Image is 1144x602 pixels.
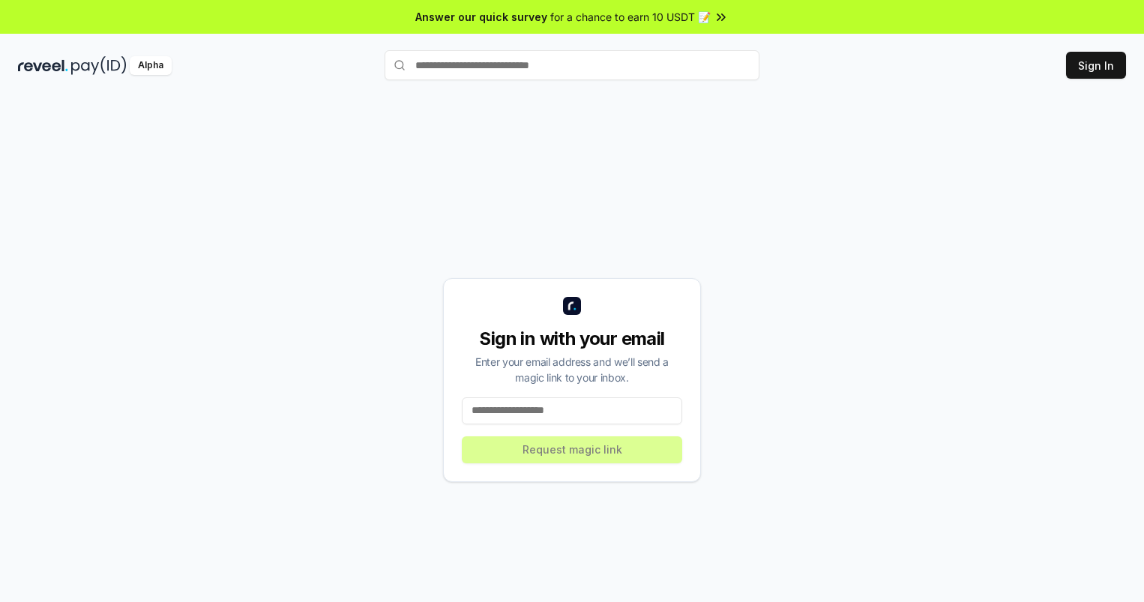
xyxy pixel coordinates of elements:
div: Sign in with your email [462,327,682,351]
div: Alpha [130,56,172,75]
span: Answer our quick survey [415,9,547,25]
div: Enter your email address and we’ll send a magic link to your inbox. [462,354,682,385]
img: reveel_dark [18,56,68,75]
button: Sign In [1066,52,1126,79]
span: for a chance to earn 10 USDT 📝 [550,9,711,25]
img: pay_id [71,56,127,75]
img: logo_small [563,297,581,315]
